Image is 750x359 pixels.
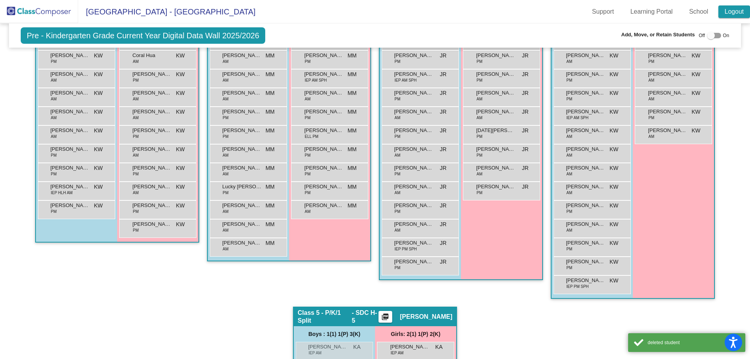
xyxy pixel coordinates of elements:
span: AM [566,152,572,158]
a: Learning Portal [624,5,679,18]
span: JR [522,145,529,154]
span: PM [305,59,311,64]
span: PM [566,246,572,252]
span: KW [609,239,618,247]
span: [PERSON_NAME] [566,183,605,191]
span: AM [51,77,57,83]
span: JR [440,108,446,116]
span: ELL PM [305,134,318,139]
span: PM [133,209,139,214]
span: PM [395,96,400,102]
span: [PERSON_NAME] [566,202,605,209]
span: PM [648,115,654,121]
span: AM [223,209,229,214]
span: AM [51,115,57,121]
span: KW [691,89,700,97]
span: [PERSON_NAME] [566,52,605,59]
mat-icon: picture_as_pdf [380,313,390,324]
span: [PERSON_NAME] [476,70,515,78]
span: AM [223,227,229,233]
span: KW [609,202,618,210]
span: KW [691,108,700,116]
span: KW [176,127,185,135]
span: [PERSON_NAME] [304,164,343,172]
a: Support [586,5,620,18]
span: [PERSON_NAME] [132,89,171,97]
span: [PERSON_NAME] [132,108,171,116]
span: [PERSON_NAME] [648,70,687,78]
span: KW [176,202,185,210]
span: [PERSON_NAME] [566,220,605,228]
span: AM [223,77,229,83]
span: AM [648,96,654,102]
span: PM [477,77,482,83]
span: MM [266,239,275,247]
span: JR [440,258,446,266]
span: KW [609,108,618,116]
span: [PERSON_NAME] [476,183,515,191]
span: KW [94,164,103,172]
span: AM [395,190,400,196]
span: KA [435,343,443,351]
span: KW [609,220,618,229]
span: [PERSON_NAME] [476,89,515,97]
span: [PERSON_NAME] [400,313,452,321]
span: JR [440,70,446,79]
span: [PERSON_NAME] [304,89,343,97]
span: [DATE][PERSON_NAME] [476,127,515,134]
span: PM [477,59,482,64]
span: KW [176,164,185,172]
span: [PERSON_NAME] [222,220,261,228]
span: AM [566,134,572,139]
span: AM [223,96,229,102]
span: MM [266,164,275,172]
span: MM [266,145,275,154]
span: On [723,32,729,39]
span: AM [223,59,229,64]
span: MM [266,89,275,97]
span: Class 5 - P/K/1 Split [298,309,352,325]
span: MM [266,220,275,229]
span: KW [691,52,700,60]
span: [PERSON_NAME] [394,239,433,247]
span: KW [609,258,618,266]
span: [PERSON_NAME] [648,108,687,116]
span: MM [348,202,357,210]
span: [PERSON_NAME] [304,145,343,153]
span: [PERSON_NAME] [50,202,89,209]
span: MM [266,52,275,60]
span: [PERSON_NAME] [132,220,171,228]
span: KW [609,145,618,154]
span: PM [566,77,572,83]
span: MM [266,183,275,191]
span: AM [133,115,139,121]
span: KW [94,145,103,154]
span: MM [348,108,357,116]
span: KW [94,108,103,116]
span: JR [522,70,529,79]
span: [PERSON_NAME] [308,343,347,351]
span: KW [94,202,103,210]
span: [PERSON_NAME] [132,70,171,78]
span: [PERSON_NAME] [50,183,89,191]
span: KW [176,52,185,60]
span: KW [176,70,185,79]
span: PM [51,152,57,158]
span: JR [522,52,529,60]
span: JR [440,202,446,210]
span: [PERSON_NAME] [132,145,171,153]
span: IEP AM [309,350,321,356]
span: [PERSON_NAME] [566,89,605,97]
span: MM [348,89,357,97]
span: JR [440,52,446,60]
span: PM [477,152,482,158]
span: [PERSON_NAME] [50,52,89,59]
span: [PERSON_NAME] [50,127,89,134]
span: [PERSON_NAME] [476,145,515,153]
span: PM [133,77,139,83]
span: JR [522,89,529,97]
span: [PERSON_NAME] [222,127,261,134]
span: MM [266,127,275,135]
span: PM [566,265,572,271]
span: MM [266,108,275,116]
